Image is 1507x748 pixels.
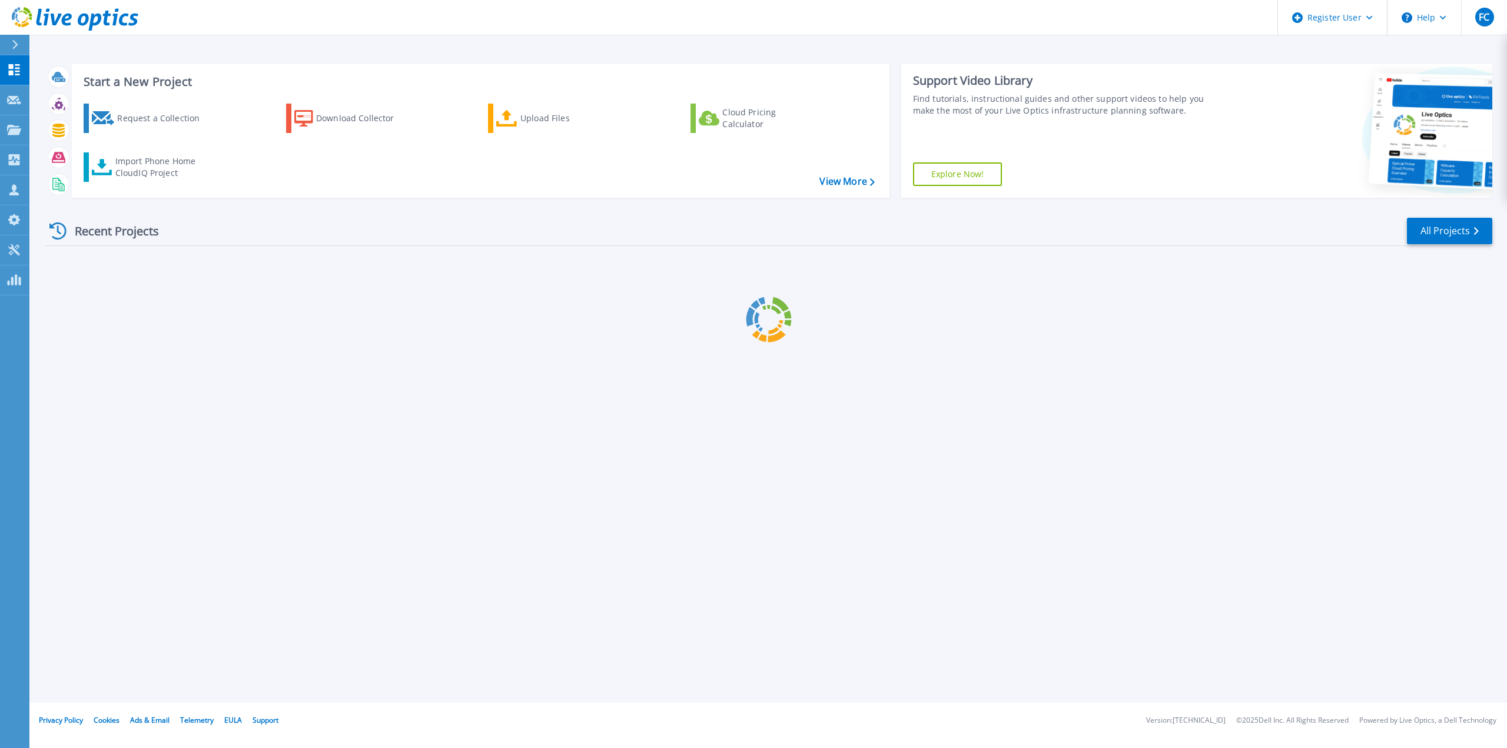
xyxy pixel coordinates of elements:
[180,715,214,725] a: Telemetry
[1236,717,1349,724] li: © 2025 Dell Inc. All Rights Reserved
[1359,717,1496,724] li: Powered by Live Optics, a Dell Technology
[45,217,175,245] div: Recent Projects
[913,93,1219,117] div: Find tutorials, instructional guides and other support videos to help you make the most of your L...
[488,104,619,133] a: Upload Files
[224,715,242,725] a: EULA
[1479,12,1489,22] span: FC
[1146,717,1226,724] li: Version: [TECHNICAL_ID]
[913,73,1219,88] div: Support Video Library
[316,107,410,130] div: Download Collector
[84,75,874,88] h3: Start a New Project
[819,176,874,187] a: View More
[286,104,417,133] a: Download Collector
[722,107,816,130] div: Cloud Pricing Calculator
[115,155,207,179] div: Import Phone Home CloudIQ Project
[117,107,211,130] div: Request a Collection
[84,104,215,133] a: Request a Collection
[520,107,615,130] div: Upload Files
[253,715,278,725] a: Support
[39,715,83,725] a: Privacy Policy
[913,162,1003,186] a: Explore Now!
[1407,218,1492,244] a: All Projects
[94,715,120,725] a: Cookies
[691,104,822,133] a: Cloud Pricing Calculator
[130,715,170,725] a: Ads & Email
